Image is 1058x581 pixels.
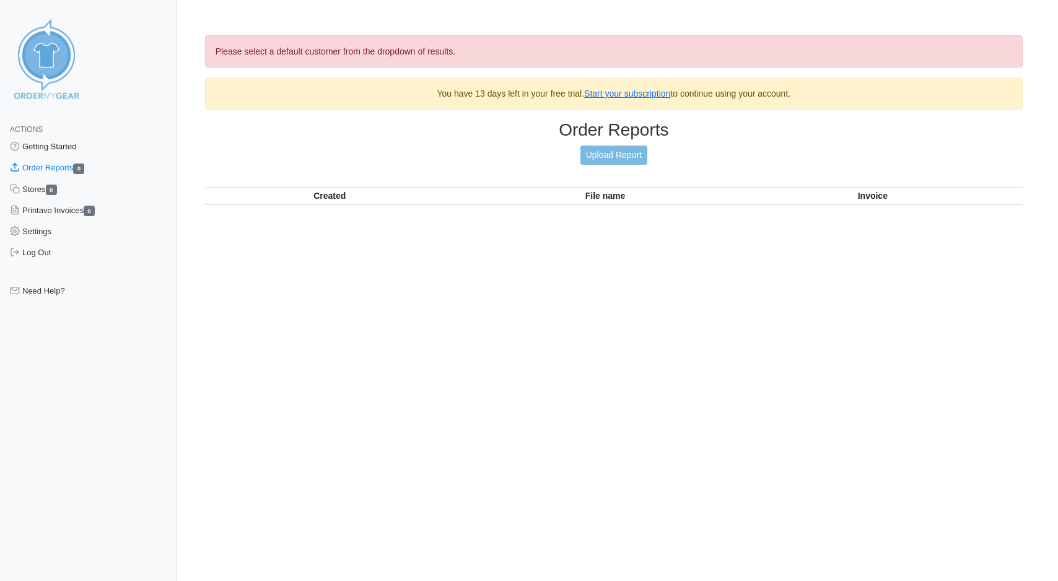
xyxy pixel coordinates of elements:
a: Upload Report [580,146,647,165]
span: 0 [46,185,57,195]
th: File name [455,187,756,204]
span: 0 [84,206,95,216]
a: Start your subscription [584,89,670,98]
span: Actions [10,125,43,134]
div: You have 13 days left in your free trial. to continue using your account. [205,77,1023,110]
span: 0 [73,164,84,174]
h3: Order Reports [205,120,1023,141]
th: Invoice [756,187,989,204]
th: Created [205,187,455,204]
div: Please select a default customer from the dropdown of results. [205,35,1023,68]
